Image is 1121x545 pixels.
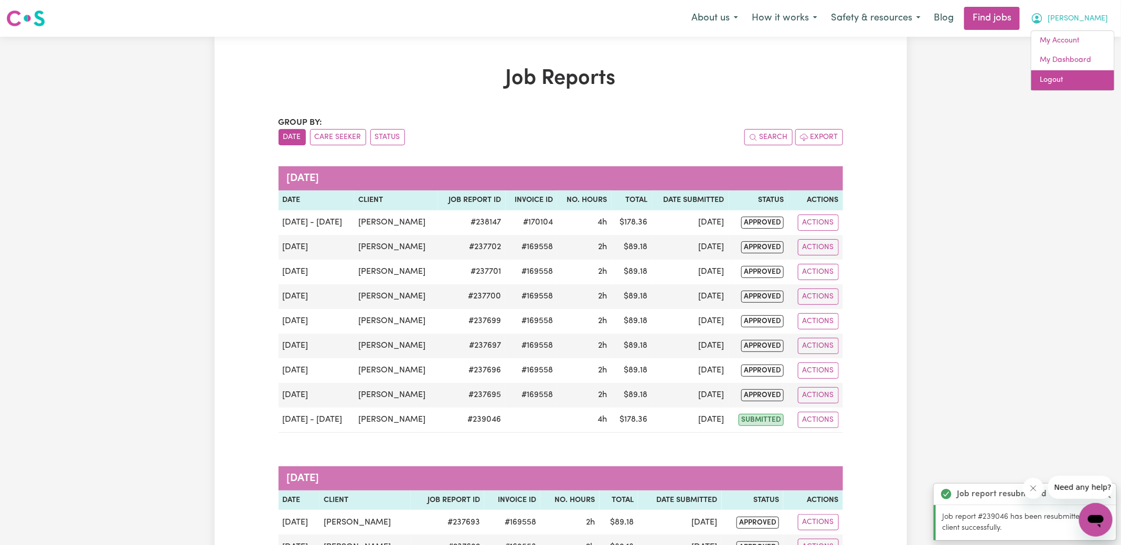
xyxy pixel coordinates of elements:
[824,7,927,29] button: Safety & resources
[506,235,558,260] td: #169558
[612,334,652,358] td: $ 89.18
[506,358,558,383] td: #169558
[798,239,839,255] button: Actions
[795,129,843,145] button: Export
[741,340,784,352] span: approved
[6,6,45,30] a: Careseekers logo
[927,7,960,30] a: Blog
[1079,503,1113,537] iframe: Button to launch messaging window
[612,190,652,210] th: Total
[798,288,839,305] button: Actions
[506,284,558,309] td: #169558
[279,119,323,127] span: Group by:
[957,488,1047,500] strong: Job report resubmitted
[652,235,729,260] td: [DATE]
[741,266,784,278] span: approved
[557,190,611,210] th: No. Hours
[319,510,411,535] td: [PERSON_NAME]
[652,309,729,334] td: [DATE]
[741,389,784,401] span: approved
[438,235,506,260] td: # 237702
[540,490,599,510] th: No. Hours
[438,309,506,334] td: # 237699
[798,387,839,403] button: Actions
[652,383,729,408] td: [DATE]
[729,190,788,210] th: Status
[279,284,354,309] td: [DATE]
[741,217,784,229] span: approved
[652,190,729,210] th: Date Submitted
[1023,478,1044,499] iframe: Close message
[652,260,729,284] td: [DATE]
[279,309,354,334] td: [DATE]
[599,341,607,350] span: 2 hours
[798,338,839,354] button: Actions
[6,9,45,28] img: Careseekers logo
[354,284,438,309] td: [PERSON_NAME]
[279,490,319,510] th: Date
[612,284,652,309] td: $ 89.18
[1031,30,1115,91] div: My Account
[722,490,783,510] th: Status
[600,490,638,510] th: Total
[599,268,607,276] span: 2 hours
[354,260,438,284] td: [PERSON_NAME]
[599,366,607,375] span: 2 hours
[741,365,784,377] span: approved
[438,190,506,210] th: Job Report ID
[411,510,484,535] td: # 237693
[798,412,839,428] button: Actions
[506,260,558,284] td: #169558
[354,383,438,408] td: [PERSON_NAME]
[354,408,438,433] td: [PERSON_NAME]
[942,511,1110,534] p: Job report #239046 has been resubmitted to your client successfully.
[599,317,607,325] span: 2 hours
[741,315,784,327] span: approved
[279,510,319,535] td: [DATE]
[354,309,438,334] td: [PERSON_NAME]
[1031,50,1114,70] a: My Dashboard
[741,241,784,253] span: approved
[279,235,354,260] td: [DATE]
[438,358,506,383] td: # 237696
[279,190,354,210] th: Date
[600,510,638,535] td: $ 89.18
[279,166,843,190] caption: [DATE]
[964,7,1020,30] a: Find jobs
[279,466,843,490] caption: [DATE]
[506,309,558,334] td: #169558
[612,260,652,284] td: $ 89.18
[612,210,652,235] td: $ 178.36
[484,510,540,535] td: #169558
[279,383,354,408] td: [DATE]
[354,210,438,235] td: [PERSON_NAME]
[685,7,745,29] button: About us
[599,292,607,301] span: 2 hours
[354,358,438,383] td: [PERSON_NAME]
[652,334,729,358] td: [DATE]
[586,518,595,527] span: 2 hours
[741,291,784,303] span: approved
[1024,7,1115,29] button: My Account
[279,210,354,235] td: [DATE] - [DATE]
[739,414,784,426] span: submitted
[438,284,506,309] td: # 237700
[506,383,558,408] td: #169558
[438,210,506,235] td: # 238147
[279,66,843,91] h1: Job Reports
[438,383,506,408] td: # 237695
[506,334,558,358] td: #169558
[612,309,652,334] td: $ 89.18
[1031,70,1114,90] a: Logout
[354,235,438,260] td: [PERSON_NAME]
[638,510,721,535] td: [DATE]
[1031,31,1114,51] a: My Account
[652,210,729,235] td: [DATE]
[599,243,607,251] span: 2 hours
[279,358,354,383] td: [DATE]
[506,190,558,210] th: Invoice ID
[354,334,438,358] td: [PERSON_NAME]
[744,129,793,145] button: Search
[798,313,839,329] button: Actions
